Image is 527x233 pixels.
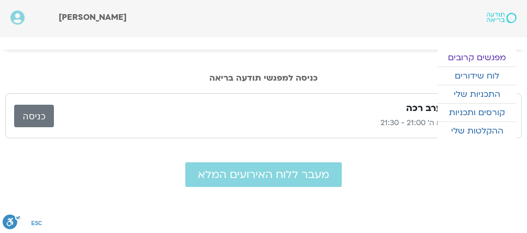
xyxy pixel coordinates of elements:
a: מפגשים קרובים [438,49,517,66]
span: [PERSON_NAME] [59,12,127,23]
span: מעבר ללוח האירועים המלא [198,169,329,181]
a: מעבר ללוח האירועים המלא [185,162,342,187]
h3: מדיטציית ערב רכה [406,102,484,115]
a: כניסה [14,105,54,127]
h2: כניסה למפגשי תודעה בריאה [5,73,522,83]
a: קורסים ותכניות [438,104,517,121]
p: דקל קנטי • יום ה׳ 21:00 - 21:30 [54,117,484,129]
a: התכניות שלי [438,85,517,103]
a: לוח שידורים [438,67,517,85]
a: ההקלטות שלי [438,122,517,140]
